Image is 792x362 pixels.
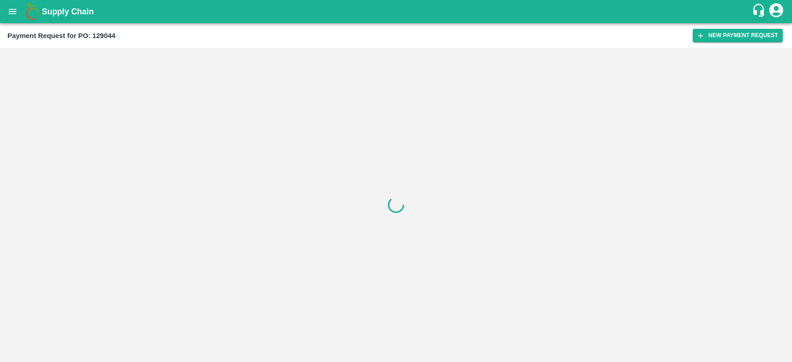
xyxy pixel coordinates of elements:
b: Payment Request for PO: 129044 [7,32,116,39]
b: Supply Chain [42,7,94,16]
button: open drawer [2,1,23,22]
div: account of current user [768,2,785,21]
button: New Payment Request [693,29,783,42]
img: logo [23,2,42,21]
div: customer-support [752,3,768,20]
a: Supply Chain [42,5,752,18]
